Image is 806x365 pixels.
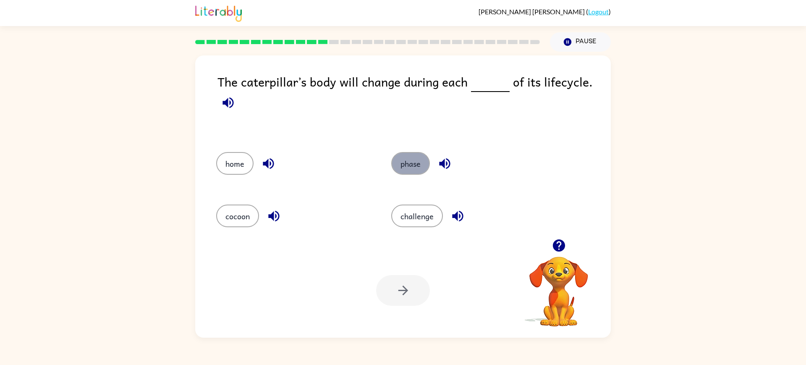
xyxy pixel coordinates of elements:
[391,205,443,227] button: challenge
[588,8,609,16] a: Logout
[479,8,586,16] span: [PERSON_NAME] [PERSON_NAME]
[550,32,611,52] button: Pause
[216,152,254,175] button: home
[479,8,611,16] div: ( )
[517,244,601,328] video: Your browser must support playing .mp4 files to use Literably. Please try using another browser.
[391,152,430,175] button: phase
[217,72,611,135] div: The caterpillar’s body will change during each of its lifecycle.
[195,3,242,22] img: Literably
[216,205,259,227] button: cocoon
